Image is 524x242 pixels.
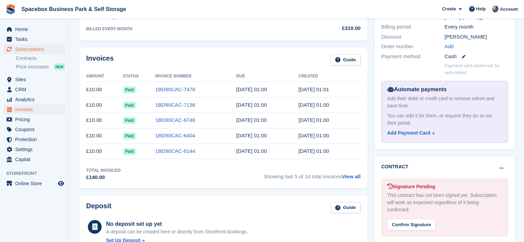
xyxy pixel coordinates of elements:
div: NEW [54,63,65,70]
span: Showing last 5 of 14 total invoices [264,167,361,181]
a: menu [3,95,65,104]
time: 2025-08-25 00:01:01 UTC [298,86,329,92]
div: This contract has not been signed yet. Subscription will work as expected regardless of it being ... [387,192,502,213]
time: 2025-07-25 00:00:45 UTC [298,102,329,108]
a: menu [3,75,65,84]
a: 1BD90CAC-7478 [155,86,195,92]
a: menu [3,125,65,134]
span: Price increases [16,64,49,70]
th: Created [298,71,360,82]
a: Spacebox Business Park & Self Storage [19,3,129,15]
div: Discount [381,33,445,41]
a: menu [3,179,65,188]
span: Capital [15,155,56,164]
h2: Deposit [86,202,111,213]
div: Total Invoiced [86,167,121,173]
td: £10.00 [86,113,123,128]
span: Online Store [15,179,56,188]
div: Every month [444,23,508,31]
a: Guide [330,202,361,213]
time: 2025-05-25 00:00:32 UTC [298,133,329,138]
p: A deposit can be created here or directly from Storefront bookings. [106,228,248,235]
a: View all [342,173,361,179]
a: menu [3,44,65,54]
a: menu [3,24,65,34]
div: No deposit set up yet [106,220,248,228]
a: menu [3,115,65,124]
span: Paid [123,117,136,124]
time: 2025-04-26 00:00:00 UTC [236,148,267,154]
span: Storefront [6,170,69,177]
div: You can add it for them, or request they do so via their portal. [387,112,502,127]
div: Add their debit or credit card to remove admin and save time. [387,95,502,109]
time: 2025-07-26 00:00:00 UTC [236,102,267,108]
p: Payment card added will be auto-linked [444,62,508,76]
span: Help [476,6,486,12]
th: Due [236,71,298,82]
td: £10.00 [86,144,123,159]
th: Amount [86,71,123,82]
a: Guide [330,54,361,66]
span: Paid [123,102,136,109]
div: Signature Pending [387,183,502,190]
a: Confirm Signature [387,217,436,223]
th: Status [123,71,155,82]
span: Subscriptions [15,44,56,54]
a: menu [3,145,65,154]
span: Coupons [15,125,56,134]
span: Pricing [15,115,56,124]
a: menu [3,155,65,164]
div: Automate payments [387,85,502,94]
time: 2025-06-26 00:00:00 UTC [236,117,267,123]
div: Add Payment Card [387,129,430,137]
a: menu [3,105,65,114]
h2: Contract [381,163,409,170]
h2: Invoices [86,54,114,66]
div: Confirm Signature [387,219,436,230]
time: 2025-06-25 00:00:59 UTC [298,117,329,123]
a: Preview store [57,179,65,188]
a: menu [3,34,65,44]
div: Billing period [381,23,445,31]
a: Contracts [16,55,65,62]
div: £310.00 [310,24,360,32]
div: Order number [381,43,445,51]
img: SUDIPTA VIRMANI [492,6,499,12]
span: Paid [123,86,136,93]
a: menu [3,135,65,144]
td: £10.00 [86,97,123,113]
span: Invoices [15,105,56,114]
th: Invoice Number [155,71,236,82]
div: Cash [444,53,508,61]
div: [PERSON_NAME] [444,33,508,41]
time: 2025-08-26 00:00:00 UTC [236,86,267,92]
a: Add [444,43,454,51]
span: Protection [15,135,56,144]
span: Paid [123,148,136,155]
span: Create [442,6,456,12]
span: Settings [15,145,56,154]
span: Paid [123,133,136,139]
span: Sites [15,75,56,84]
a: Price increases NEW [16,63,65,71]
div: BILLED EVERY MONTH [86,26,310,32]
td: £10.00 [86,82,123,97]
a: 1BD90CAC-6746 [155,117,195,123]
td: £10.00 [86,128,123,144]
a: menu [3,85,65,94]
time: 2025-04-25 00:00:43 UTC [298,148,329,154]
span: Analytics [15,95,56,104]
a: 1BD90CAC-6144 [155,148,195,154]
div: Tooltip anchor [478,14,484,21]
a: Add Payment Card [387,129,499,137]
a: Reset [464,14,477,20]
time: 2025-05-26 00:00:00 UTC [236,133,267,138]
span: Account [500,6,518,13]
span: Tasks [15,34,56,44]
a: 1BD90CAC-6404 [155,133,195,138]
img: stora-icon-8386f47178a22dfd0bd8f6a31ec36ba5ce8667c1dd55bd0f319d3a0aa187defe.svg [6,4,16,14]
span: Home [15,24,56,34]
span: CRM [15,85,56,94]
div: Payment method [381,53,445,61]
div: £140.00 [86,173,121,181]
